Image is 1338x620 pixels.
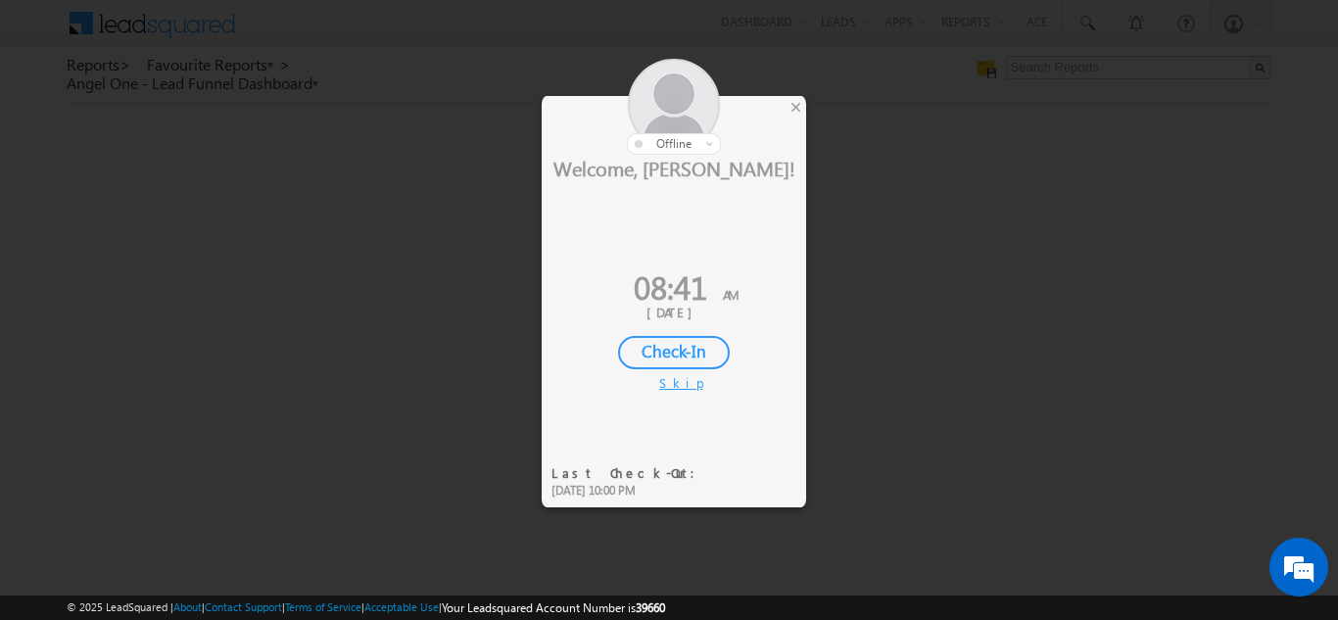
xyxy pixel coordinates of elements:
[542,155,806,180] div: Welcome, [PERSON_NAME]!
[551,464,707,482] div: Last Check-Out:
[556,304,791,321] div: [DATE]
[786,96,806,118] div: ×
[173,600,202,613] a: About
[618,336,730,369] div: Check-In
[67,598,665,617] span: © 2025 LeadSquared | | | | |
[205,600,282,613] a: Contact Support
[551,482,707,500] div: [DATE] 10:00 PM
[442,600,665,615] span: Your Leadsquared Account Number is
[656,136,692,151] span: offline
[634,264,707,309] span: 08:41
[636,600,665,615] span: 39660
[723,286,739,303] span: AM
[285,600,361,613] a: Terms of Service
[364,600,439,613] a: Acceptable Use
[659,374,689,392] div: Skip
